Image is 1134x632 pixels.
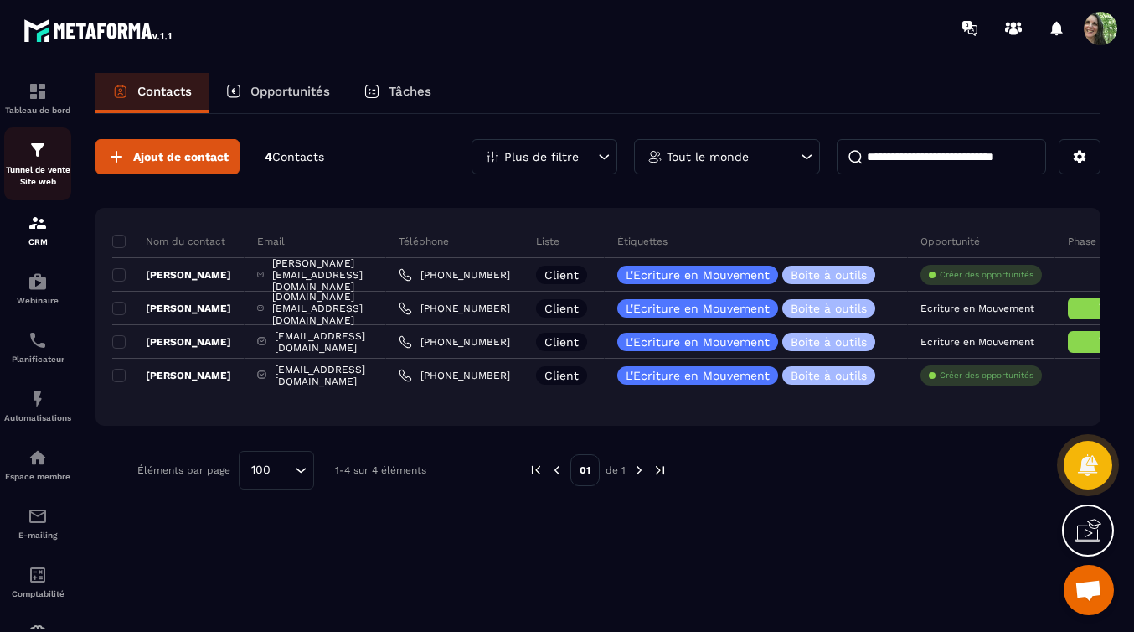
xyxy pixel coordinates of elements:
p: Plus de filtre [504,151,579,163]
a: [PHONE_NUMBER] [399,268,510,282]
a: Opportunités [209,73,347,113]
a: Contacts [95,73,209,113]
a: automationsautomationsWebinaire [4,259,71,318]
p: Boite à outils [791,303,867,314]
a: automationsautomationsAutomatisations [4,376,71,435]
input: Search for option [276,461,291,479]
p: L'Ecriture en Mouvement [626,269,770,281]
p: Comptabilité [4,589,71,598]
p: Email [257,235,285,248]
p: Ecriture en Mouvement [920,336,1034,348]
p: Planificateur [4,355,71,364]
span: Contacts [272,150,324,163]
p: Client [544,370,579,381]
a: [PHONE_NUMBER] [399,369,510,382]
img: scheduler [28,330,48,350]
img: formation [28,81,48,101]
img: email [28,506,48,526]
p: [PERSON_NAME] [112,268,231,282]
p: 1-4 sur 4 éléments [335,464,426,476]
img: next [631,463,647,478]
p: Éléments par page [137,464,230,476]
p: Automatisations [4,413,71,422]
p: Tunnel de vente Site web [4,164,71,188]
a: formationformationCRM [4,200,71,259]
p: Client [544,303,579,314]
p: Créer des opportunités [940,269,1033,281]
p: Ecriture en Mouvement [920,303,1034,314]
p: Boite à outils [791,336,867,348]
div: Ouvrir le chat [1064,565,1114,615]
img: automations [28,389,48,409]
p: Téléphone [399,235,449,248]
p: Client [544,336,579,348]
p: L'Ecriture en Mouvement [626,370,770,381]
p: Liste [536,235,559,248]
span: Win [1099,301,1121,314]
p: E-mailing [4,531,71,540]
img: formation [28,213,48,233]
p: Nom du contact [112,235,225,248]
img: automations [28,448,48,468]
p: Tout le monde [667,151,749,163]
p: 4 [265,149,324,165]
a: formationformationTunnel de vente Site web [4,127,71,200]
a: accountantaccountantComptabilité [4,552,71,611]
img: next [652,463,668,478]
p: [PERSON_NAME] [112,302,231,315]
p: Boite à outils [791,269,867,281]
img: prev [549,463,564,478]
p: Contacts [137,84,192,99]
p: Étiquettes [617,235,668,248]
span: 100 [245,461,276,479]
button: Ajout de contact [95,139,240,174]
p: [PERSON_NAME] [112,335,231,349]
p: Webinaire [4,296,71,305]
p: Tâches [389,84,431,99]
p: de 1 [606,464,626,477]
p: CRM [4,237,71,246]
div: Search for option [239,451,314,490]
a: Tâches [347,73,448,113]
span: Ajout de contact [133,148,229,165]
p: Tableau de bord [4,106,71,115]
p: [PERSON_NAME] [112,369,231,382]
p: Phase [1068,235,1096,248]
a: automationsautomationsEspace membre [4,435,71,494]
a: formationformationTableau de bord [4,69,71,127]
a: [PHONE_NUMBER] [399,302,510,315]
img: formation [28,140,48,160]
a: emailemailE-mailing [4,494,71,552]
p: L'Ecriture en Mouvement [626,336,770,348]
p: Espace membre [4,472,71,481]
a: [PHONE_NUMBER] [399,335,510,349]
p: L'Ecriture en Mouvement [626,303,770,314]
img: automations [28,272,48,292]
p: Créer des opportunités [940,370,1033,381]
p: Opportunités [250,84,330,99]
img: prev [528,463,544,478]
img: logo [23,15,174,45]
p: Boite à outils [791,370,867,381]
p: Client [544,269,579,281]
span: Win [1099,334,1121,348]
img: accountant [28,565,48,585]
a: schedulerschedulerPlanificateur [4,318,71,376]
p: 01 [570,454,600,486]
p: Opportunité [920,235,980,248]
